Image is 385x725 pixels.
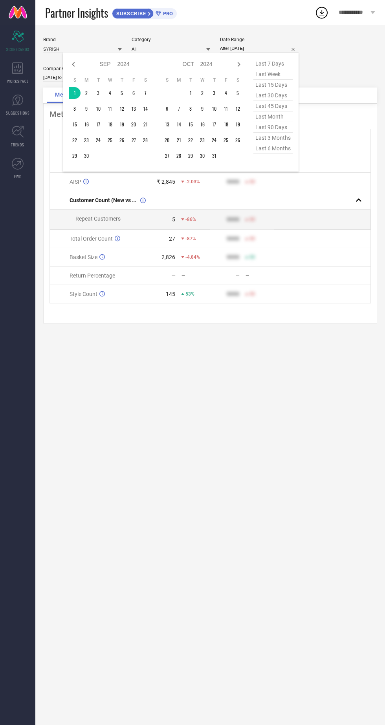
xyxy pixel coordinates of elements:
div: Brand [43,37,122,42]
td: Wed Sep 11 2024 [104,103,116,115]
td: Wed Oct 23 2024 [196,134,208,146]
span: Total Order Count [70,236,113,242]
div: Open download list [315,5,329,20]
span: Return Percentage [70,272,115,279]
div: 2,826 [161,254,175,260]
div: 9999 [227,254,239,260]
span: 50 [249,236,255,241]
td: Sun Sep 08 2024 [69,103,81,115]
th: Thursday [116,77,128,83]
td: Sun Sep 22 2024 [69,134,81,146]
div: — [235,272,240,279]
th: Wednesday [196,77,208,83]
span: TRENDS [11,142,24,148]
td: Sun Oct 27 2024 [161,150,173,162]
td: Thu Sep 05 2024 [116,87,128,99]
td: Thu Oct 03 2024 [208,87,220,99]
span: 50 [249,254,255,260]
td: Sun Sep 01 2024 [69,87,81,99]
td: Wed Sep 18 2024 [104,119,116,130]
th: Saturday [139,77,151,83]
td: Fri Sep 27 2024 [128,134,139,146]
span: -4.84% [185,254,200,260]
td: Fri Oct 11 2024 [220,103,232,115]
td: Mon Oct 07 2024 [173,103,185,115]
td: Wed Oct 09 2024 [196,103,208,115]
td: Tue Oct 01 2024 [185,87,196,99]
td: Mon Oct 14 2024 [173,119,185,130]
td: Mon Oct 21 2024 [173,134,185,146]
td: Mon Sep 16 2024 [81,119,92,130]
td: Fri Sep 20 2024 [128,119,139,130]
td: Sat Sep 07 2024 [139,87,151,99]
div: Previous month [69,60,78,69]
td: Tue Sep 17 2024 [92,119,104,130]
td: Thu Sep 26 2024 [116,134,128,146]
div: — [246,273,274,278]
td: Sun Sep 15 2024 [69,119,81,130]
td: Sat Oct 19 2024 [232,119,244,130]
td: Tue Oct 15 2024 [185,119,196,130]
td: Tue Sep 24 2024 [92,134,104,146]
span: SUBSCRIBE [112,11,148,16]
th: Sunday [69,77,81,83]
td: Wed Sep 25 2024 [104,134,116,146]
td: Sun Oct 13 2024 [161,119,173,130]
td: Fri Oct 18 2024 [220,119,232,130]
div: 5 [172,216,175,223]
th: Saturday [232,77,244,83]
td: Thu Oct 10 2024 [208,103,220,115]
span: Customer Count (New vs Repeat) [70,197,138,203]
th: Friday [128,77,139,83]
td: Thu Oct 17 2024 [208,119,220,130]
td: Sat Sep 14 2024 [139,103,151,115]
div: Metrics [49,110,371,119]
div: 9999 [227,291,239,297]
td: Mon Sep 09 2024 [81,103,92,115]
td: Tue Oct 22 2024 [185,134,196,146]
div: 9999 [227,216,239,223]
td: Sat Sep 28 2024 [139,134,151,146]
span: last 30 days [253,90,293,101]
td: Thu Oct 31 2024 [208,150,220,162]
div: 145 [166,291,175,297]
td: Sat Oct 26 2024 [232,134,244,146]
td: Tue Sep 10 2024 [92,103,104,115]
td: Sat Sep 21 2024 [139,119,151,130]
td: Wed Oct 16 2024 [196,119,208,130]
span: FWD [14,173,22,179]
td: Sun Oct 20 2024 [161,134,173,146]
span: last week [253,69,293,80]
div: — [181,273,210,278]
span: last 7 days [253,58,293,69]
td: Tue Oct 08 2024 [185,103,196,115]
th: Monday [173,77,185,83]
td: Mon Sep 23 2024 [81,134,92,146]
td: Fri Oct 25 2024 [220,134,232,146]
td: Mon Sep 30 2024 [81,150,92,162]
div: Next month [234,60,244,69]
span: PRO [161,11,173,16]
div: Category [132,37,210,42]
td: Sat Oct 12 2024 [232,103,244,115]
span: last month [253,111,293,122]
span: AISP [70,179,81,185]
span: SUGGESTIONS [6,110,30,116]
td: Sun Sep 29 2024 [69,150,81,162]
td: Thu Sep 19 2024 [116,119,128,130]
div: — [171,272,176,279]
td: Thu Oct 24 2024 [208,134,220,146]
div: Date Range [220,37,299,42]
span: -2.03% [185,179,200,184]
span: 53% [185,291,194,297]
span: Partner Insights [45,5,108,21]
span: 50 [249,291,255,297]
td: Tue Oct 29 2024 [185,150,196,162]
span: SCORECARDS [6,46,29,52]
td: Fri Sep 13 2024 [128,103,139,115]
td: Thu Sep 12 2024 [116,103,128,115]
span: Style Count [70,291,97,297]
th: Tuesday [92,77,104,83]
span: -86% [185,217,196,222]
span: -87% [185,236,196,241]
